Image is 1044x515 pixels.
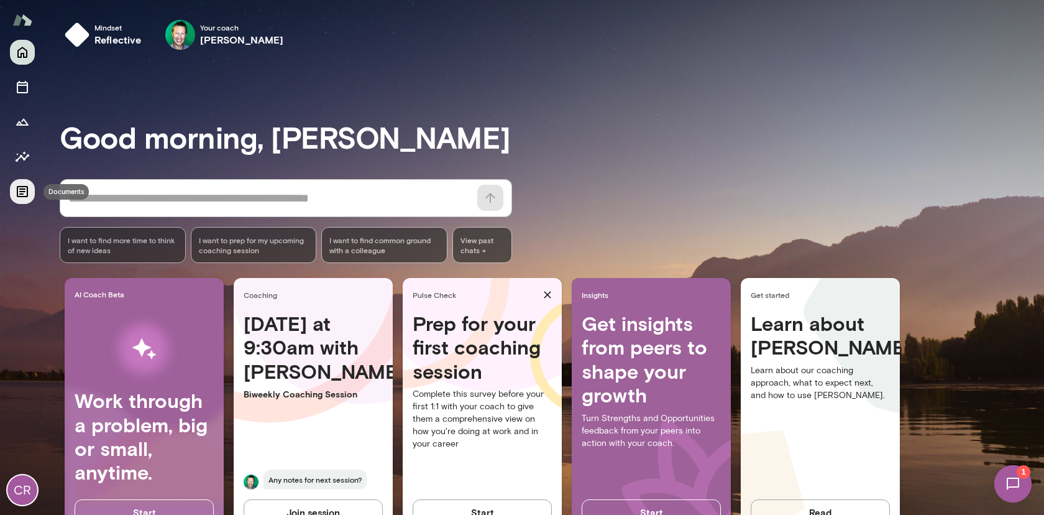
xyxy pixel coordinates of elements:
[94,22,142,32] span: Mindset
[12,8,32,32] img: Mento
[244,388,383,401] p: Biweekly Coaching Session
[94,32,142,47] h6: reflective
[751,312,890,360] h4: Learn about [PERSON_NAME]
[582,290,726,300] span: Insights
[200,22,284,32] span: Your coach
[751,290,895,300] span: Get started
[10,40,35,65] button: Home
[413,290,538,300] span: Pulse Check
[65,22,89,47] img: mindset
[199,235,309,255] span: I want to prep for my upcoming coaching session
[200,32,284,47] h6: [PERSON_NAME]
[10,144,35,169] button: Insights
[244,290,388,300] span: Coaching
[263,470,367,489] span: Any notes for next session?
[75,289,219,299] span: AI Coach Beta
[452,227,512,263] span: View past chats ->
[582,412,721,450] p: Turn Strengths and Opportunities feedback from your peers into action with your coach.
[68,235,178,255] span: I want to find more time to think of new ideas
[10,109,35,134] button: Growth Plan
[43,184,89,200] div: Documents
[244,475,259,489] img: Brian
[413,312,552,383] h4: Prep for your first coaching session
[10,75,35,100] button: Sessions
[60,15,152,55] button: Mindsetreflective
[10,179,35,204] button: Documents
[157,15,293,55] div: Brian LawrenceYour coach[PERSON_NAME]
[244,312,383,383] h4: [DATE] at 9:30am with [PERSON_NAME]
[60,119,1044,154] h3: Good morning, [PERSON_NAME]
[89,310,199,389] img: AI Workflows
[75,389,214,485] h4: Work through a problem, big or small, anytime.
[60,227,186,263] div: I want to find more time to think of new ideas
[413,388,552,450] p: Complete this survey before your first 1:1 with your coach to give them a comprehensive view on h...
[7,475,37,505] div: CR
[751,364,890,402] p: Learn about our coaching approach, what to expect next, and how to use [PERSON_NAME].
[321,227,447,263] div: I want to find common ground with a colleague
[191,227,317,263] div: I want to prep for my upcoming coaching session
[165,20,195,50] img: Brian Lawrence
[582,312,721,407] h4: Get insights from peers to shape your growth
[329,235,439,255] span: I want to find common ground with a colleague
